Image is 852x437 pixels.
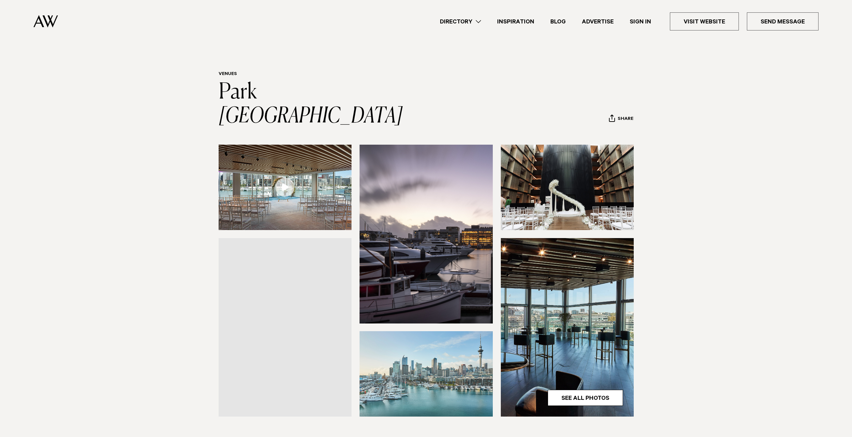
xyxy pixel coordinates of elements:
[501,238,634,417] img: Mingling area at Park Hyatt Auckland
[548,390,623,406] a: See All Photos
[219,82,403,127] a: Park [GEOGRAPHIC_DATA]
[574,17,622,26] a: Advertise
[360,145,493,323] img: Yacht in the harbour at Park Hyatt Auckland
[622,17,659,26] a: Sign In
[219,238,352,417] a: indoor ceremony with floral installation at Park Hyatt Auckland
[670,12,739,30] a: Visit Website
[219,72,237,77] a: Venues
[609,114,634,124] button: Share
[489,17,542,26] a: Inspiration
[747,12,819,30] a: Send Message
[360,331,493,417] img: Auckland harbour views
[618,116,633,123] span: Share
[501,145,634,230] img: Floral installation at Park Hyatt Auckland
[33,15,58,27] img: Auckland Weddings Logo
[542,17,574,26] a: Blog
[432,17,489,26] a: Directory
